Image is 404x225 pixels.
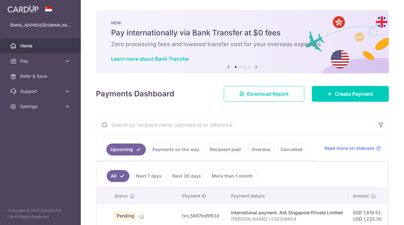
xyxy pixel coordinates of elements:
[111,56,189,62] a: Learn more about Bank Transfer
[168,170,205,182] a: Next 30 days
[107,170,129,182] a: All
[132,170,166,182] a: Next 7 days
[96,88,174,100] h4: Payments Dashboard
[324,145,381,151] a: Read more on statuses
[20,88,62,94] span: Support
[8,5,39,13] img: CardUp
[114,211,137,220] span: Pending
[353,193,369,199] span: Amount
[277,143,306,155] a: Cancelled
[20,58,62,64] span: Pay
[10,22,71,28] p: [EMAIL_ADDRESS][DOMAIN_NAME]
[324,145,375,151] span: Read more on statuses
[312,86,389,102] a: Create Payment
[114,193,128,199] span: Status
[106,143,146,155] a: Upcoming
[231,210,343,216] div: International payment. AIA Singapore Private Limited
[20,43,62,49] span: Home
[335,90,373,98] span: Create Payment
[247,143,274,155] a: Overdue
[206,143,245,155] a: Recipient paid
[20,103,62,110] span: Settings
[208,170,257,182] a: More than 1 month
[247,90,289,98] span: Download Report
[177,188,226,204] th: Payment ID
[226,188,348,204] th: Payment details
[111,40,374,48] h6: Zero processing fees and lowered transfer cost for your overseas expenses
[224,86,304,102] a: Download Report
[96,115,373,135] input: Search by recipient name, payment id or reference
[111,28,374,38] h5: Pay internationally via Bank Transfer at $0 fees
[96,10,389,73] img: Bank transfer banner
[148,143,203,155] a: Payments on the way
[20,73,62,79] span: Refer & Save
[231,216,343,222] p: [PERSON_NAME] L538306904
[111,20,374,25] p: NEW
